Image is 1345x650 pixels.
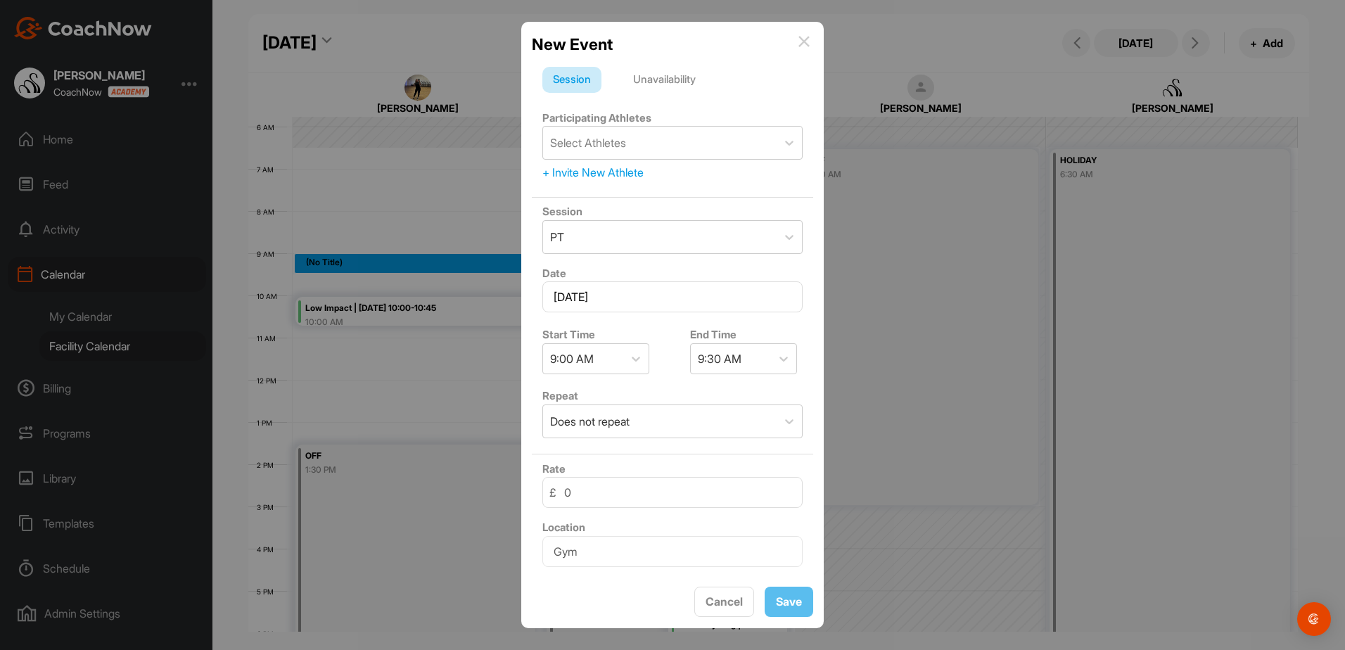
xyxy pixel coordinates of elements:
div: 9:00 AM [550,350,594,367]
div: Does not repeat [550,413,630,430]
button: Save [765,587,813,617]
label: Location [542,521,585,534]
label: Repeat [542,389,578,402]
span: Save [776,594,802,608]
div: + Invite New Athlete [542,164,803,181]
button: Cancel [694,587,754,617]
div: Select Athletes [550,134,626,151]
label: Participating Athletes [542,111,651,125]
span: Cancel [706,594,743,608]
label: End Time [690,328,737,341]
input: 0 [542,477,803,508]
label: Rate [542,462,566,476]
input: Select Date [542,281,803,312]
div: Open Intercom Messenger [1297,602,1331,636]
h2: New Event [532,32,613,56]
label: Session [542,205,582,218]
label: Start Time [542,328,595,341]
div: Session [542,67,601,94]
div: Unavailability [623,67,706,94]
div: PT [550,229,564,246]
div: 9:30 AM [698,350,741,367]
label: Date [542,267,566,280]
img: info [798,36,810,47]
span: £ [549,484,556,501]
